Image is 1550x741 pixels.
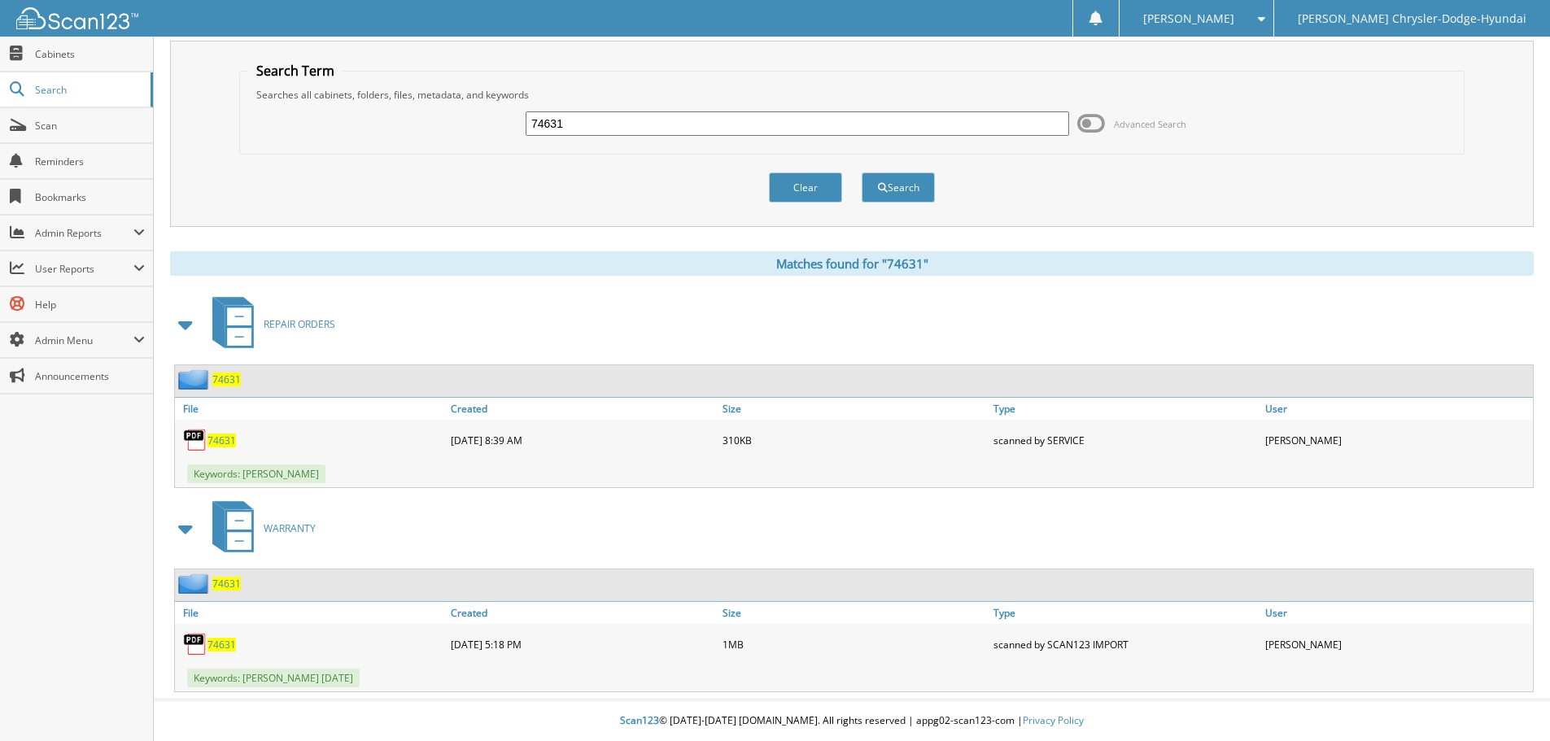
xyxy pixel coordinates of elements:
[212,577,241,591] a: 74631
[35,155,145,168] span: Reminders
[1261,628,1533,660] div: [PERSON_NAME]
[989,628,1261,660] div: scanned by SCAN123 IMPORT
[175,602,447,624] a: File
[1114,118,1186,130] span: Advanced Search
[183,632,207,656] img: PDF.png
[35,119,145,133] span: Scan
[264,521,316,535] span: WARRANTY
[718,602,990,624] a: Size
[35,369,145,383] span: Announcements
[862,172,935,203] button: Search
[35,262,133,276] span: User Reports
[207,434,236,447] a: 74631
[203,292,335,356] a: REPAIR ORDERS
[447,602,718,624] a: Created
[989,398,1261,420] a: Type
[212,373,241,386] a: 74631
[187,464,325,483] span: Keywords: [PERSON_NAME]
[718,628,990,660] div: 1MB
[154,701,1550,741] div: © [DATE]-[DATE] [DOMAIN_NAME]. All rights reserved | appg02-scan123-com |
[175,398,447,420] a: File
[203,496,316,560] a: WARRANTY
[207,638,236,652] a: 74631
[35,83,142,97] span: Search
[447,424,718,456] div: [DATE] 8:39 AM
[35,298,145,312] span: Help
[1261,398,1533,420] a: User
[447,628,718,660] div: [DATE] 5:18 PM
[35,190,145,204] span: Bookmarks
[35,226,133,240] span: Admin Reports
[1143,14,1234,24] span: [PERSON_NAME]
[989,424,1261,456] div: scanned by SERVICE
[1261,602,1533,624] a: User
[178,369,212,390] img: folder2.png
[620,713,659,727] span: Scan123
[1261,424,1533,456] div: [PERSON_NAME]
[35,47,145,61] span: Cabinets
[718,424,990,456] div: 310KB
[16,7,138,29] img: scan123-logo-white.svg
[1298,14,1526,24] span: [PERSON_NAME] Chrysler-Dodge-Hyundai
[248,88,1456,102] div: Searches all cabinets, folders, files, metadata, and keywords
[769,172,842,203] button: Clear
[264,317,335,331] span: REPAIR ORDERS
[178,573,212,594] img: folder2.png
[183,428,207,452] img: PDF.png
[248,62,343,80] legend: Search Term
[35,333,133,347] span: Admin Menu
[170,251,1534,276] div: Matches found for "74631"
[187,669,360,687] span: Keywords: [PERSON_NAME] [DATE]
[447,398,718,420] a: Created
[1469,663,1550,741] iframe: Chat Widget
[718,398,990,420] a: Size
[1023,713,1084,727] a: Privacy Policy
[989,602,1261,624] a: Type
